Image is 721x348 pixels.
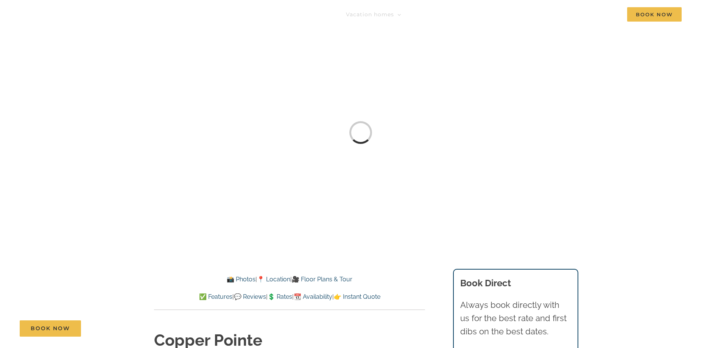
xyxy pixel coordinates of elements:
span: About [544,12,562,17]
span: Things to do [418,12,456,17]
span: Book Now [627,7,682,22]
div: Loading... [347,119,374,146]
a: Deals & More [480,7,527,22]
span: Vacation homes [346,12,394,17]
a: 💲 Rates [268,293,292,300]
p: | | | | [154,292,425,302]
a: Book Now [20,320,81,337]
a: 💬 Reviews [234,293,266,300]
a: About [544,7,569,22]
a: 👉 Instant Quote [334,293,380,300]
a: Vacation homes [346,7,401,22]
span: Book Now [31,325,70,332]
a: 📆 Availability [294,293,332,300]
b: Book Direct [460,278,511,289]
a: 📸 Photos [227,276,255,283]
p: Always book directly with us for the best rate and first dibs on the best dates. [460,298,571,339]
a: 📍 Location [257,276,290,283]
p: | | [154,275,425,284]
span: Contact [586,12,610,17]
a: ✅ Features [199,293,232,300]
nav: Main Menu [346,7,682,22]
a: 🎥 Floor Plans & Tour [292,276,352,283]
a: Things to do [418,7,463,22]
img: Branson Family Retreats Logo [39,9,168,26]
a: Contact [586,7,610,22]
span: Deals & More [480,12,520,17]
